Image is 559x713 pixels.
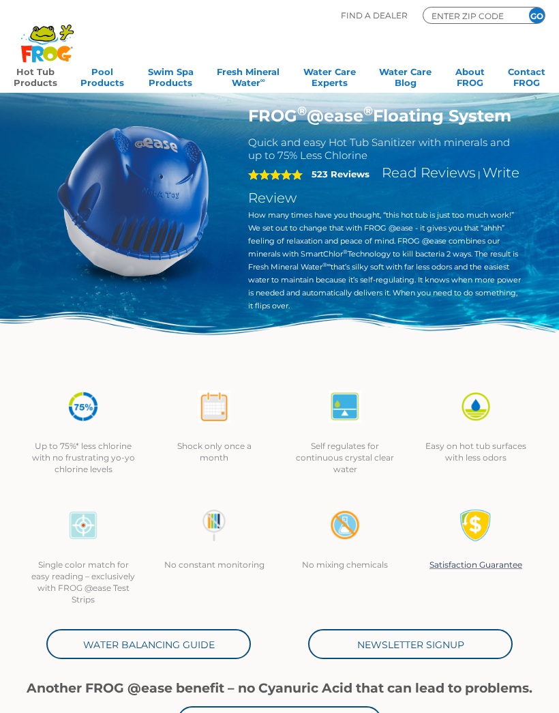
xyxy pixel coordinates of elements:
[248,209,522,312] p: How many times have you thought, “this hot tub is just too much work!” We set out to change that ...
[18,681,541,696] h1: Another FROG @ease benefit – no Cyanuric Acid that can lead to problems.
[308,629,513,659] a: Newsletter Signup
[248,169,303,180] span: 5
[31,440,135,475] p: Up to 75%* less chlorine with no frustrating yo-yo chlorine levels
[478,169,481,179] span: |
[363,104,373,119] sup: ®
[14,7,81,63] img: Frog Products Logo
[38,106,228,295] img: hot-tub-product-atease-system.png
[198,509,230,542] img: no-constant-monitoring1
[429,559,522,570] a: Satisfaction Guarantee
[14,62,57,89] a: Hot TubProducts
[148,62,194,89] a: Swim SpaProducts
[297,104,307,119] sup: ®
[379,62,432,89] a: Water CareBlog
[529,8,545,23] input: GO
[67,509,100,542] img: icon-atease-color-match
[312,169,369,179] strong: 523 Reviews
[382,164,476,181] a: Read Reviews
[198,390,230,423] img: atease-icon-shock-once
[303,62,356,89] a: Water CareExperts
[31,559,135,605] p: Single color match for easy reading – exclusively with FROG @ease Test Strips
[248,106,522,126] h1: FROG @ease Floating System
[293,440,397,475] p: Self regulates for continuous crystal clear water
[322,261,331,268] sup: ®∞
[455,62,485,89] a: AboutFROG
[424,440,528,463] p: Easy on hot tub surfaces with less odors
[67,390,100,423] img: icon-atease-75percent-less
[217,62,279,89] a: Fresh MineralWater∞
[508,62,545,89] a: ContactFROG
[46,629,251,659] a: Water Balancing Guide
[248,136,522,162] h2: Quick and easy Hot Tub Sanitizer with minerals and up to 75% Less Chlorine
[343,248,348,255] sup: ®
[162,440,266,463] p: Shock only once a month
[341,7,408,24] p: Find A Dealer
[329,390,361,423] img: atease-icon-self-regulates
[329,509,361,542] img: no-mixing1
[260,76,265,84] sup: ∞
[459,390,492,423] img: icon-atease-easy-on
[293,559,397,570] p: No mixing chemicals
[459,509,492,542] img: Satisfaction Guarantee Icon
[80,62,124,89] a: PoolProducts
[162,559,266,570] p: No constant monitoring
